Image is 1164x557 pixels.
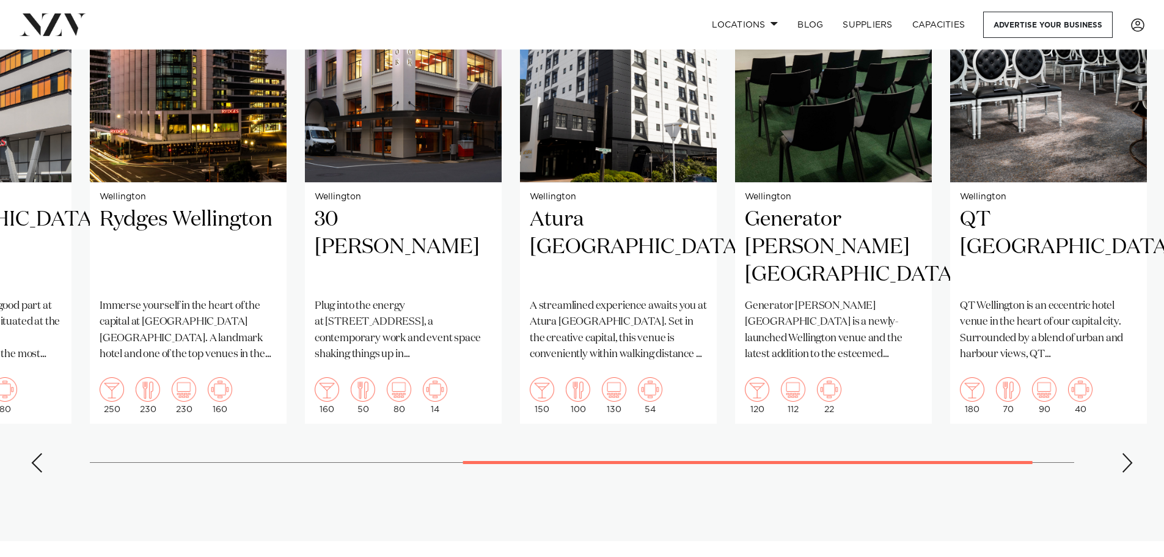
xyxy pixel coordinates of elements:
img: meeting.png [638,377,662,402]
a: Capacities [902,12,975,38]
img: cocktail.png [530,377,554,402]
div: 180 [960,377,984,414]
div: 50 [351,377,375,414]
div: 150 [530,377,554,414]
p: Plug into the energy at [STREET_ADDRESS], a contemporary work and event space shaking things up i... [315,298,492,363]
img: theatre.png [602,377,626,402]
h2: Atura [GEOGRAPHIC_DATA] [530,206,707,289]
img: dining.png [351,377,375,402]
h2: QT [GEOGRAPHIC_DATA] [960,206,1137,289]
img: dining.png [996,377,1020,402]
a: Locations [702,12,788,38]
img: theatre.png [172,377,196,402]
div: 230 [136,377,160,414]
div: 100 [566,377,590,414]
img: cocktail.png [745,377,769,402]
div: 160 [315,377,339,414]
div: 112 [781,377,805,414]
img: dining.png [136,377,160,402]
small: Wellington [100,193,277,202]
small: Wellington [960,193,1137,202]
div: 54 [638,377,662,414]
div: 120 [745,377,769,414]
p: Generator [PERSON_NAME][GEOGRAPHIC_DATA] is a newly-launched Wellington venue and the latest addi... [745,298,922,363]
small: Wellington [745,193,922,202]
img: dining.png [566,377,590,402]
small: Wellington [530,193,707,202]
h2: Generator [PERSON_NAME][GEOGRAPHIC_DATA] [745,206,922,289]
img: theatre.png [781,377,805,402]
img: theatre.png [387,377,411,402]
div: 250 [100,377,124,414]
img: meeting.png [817,377,841,402]
h2: 30 [PERSON_NAME] [315,206,492,289]
img: meeting.png [423,377,447,402]
div: 90 [1032,377,1056,414]
p: A streamlined experience awaits you at Atura [GEOGRAPHIC_DATA]. Set in the creative capital, this... [530,298,707,363]
img: theatre.png [1032,377,1056,402]
img: cocktail.png [100,377,124,402]
a: Advertise your business [983,12,1113,38]
div: 130 [602,377,626,414]
div: 40 [1068,377,1093,414]
img: cocktail.png [960,377,984,402]
div: 80 [387,377,411,414]
img: nzv-logo.png [20,13,86,35]
img: meeting.png [1068,377,1093,402]
p: QT Wellington is an eccentric hotel venue in the heart of our capital city. Surrounded by a blend... [960,298,1137,363]
div: 14 [423,377,447,414]
a: SUPPLIERS [833,12,902,38]
img: cocktail.png [315,377,339,402]
div: 160 [208,377,232,414]
div: 70 [996,377,1020,414]
img: meeting.png [208,377,232,402]
div: 230 [172,377,196,414]
div: 22 [817,377,841,414]
p: Immerse yourself in the heart of the capital at [GEOGRAPHIC_DATA] [GEOGRAPHIC_DATA]. A landmark h... [100,298,277,363]
small: Wellington [315,193,492,202]
h2: Rydges Wellington [100,206,277,289]
a: BLOG [788,12,833,38]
